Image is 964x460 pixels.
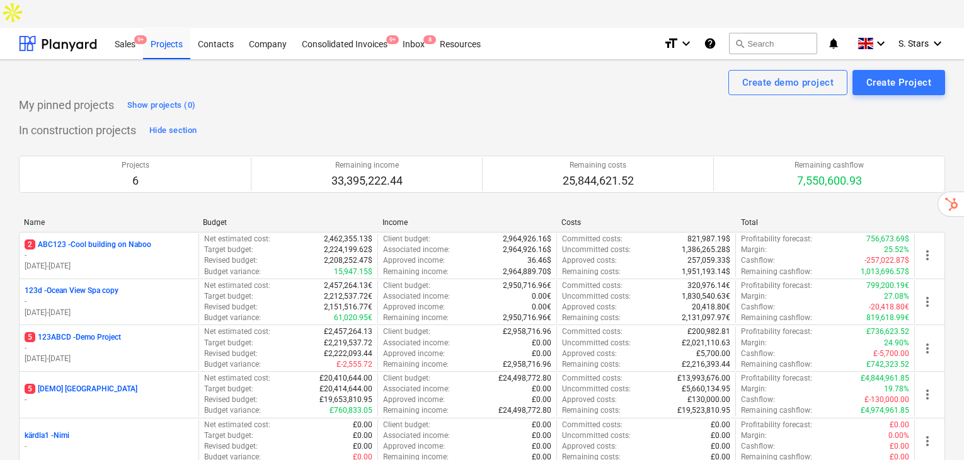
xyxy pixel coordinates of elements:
[735,38,745,49] span: search
[729,33,817,54] button: Search
[241,27,294,59] div: Company
[324,234,372,244] p: 2,462,355.13$
[677,405,730,416] p: £19,523,810.95
[383,244,450,255] p: Associated income :
[503,267,551,277] p: 2,964,889.70$
[25,394,193,405] p: -
[741,267,812,277] p: Remaining cashflow :
[741,338,767,348] p: Margin :
[25,296,193,307] p: -
[353,420,372,430] p: £0.00
[353,441,372,452] p: £0.00
[682,291,730,302] p: 1,830,540.63€
[898,38,929,49] span: S. Stars
[498,373,551,384] p: £24,498,772.80
[866,280,909,291] p: 799,200.19€
[711,420,730,430] p: £0.00
[561,218,730,227] div: Costs
[884,244,909,255] p: 25.52%
[677,373,730,384] p: £13,993,676.00
[143,27,190,59] div: Projects
[741,420,812,430] p: Profitability forecast :
[383,326,430,337] p: Client budget :
[704,36,716,51] i: Knowledge base
[890,420,909,430] p: £0.00
[25,384,193,405] div: 5[DEMO] [GEOGRAPHIC_DATA]-
[353,430,372,441] p: £0.00
[682,244,730,255] p: 1,386,265.28$
[861,405,909,416] p: £4,974,961.85
[190,27,241,59] div: Contacts
[532,384,551,394] p: £0.00
[204,384,253,394] p: Target budget :
[503,326,551,337] p: £2,958,716.96
[741,218,910,227] div: Total
[204,302,258,313] p: Revised budget :
[19,98,114,113] p: My pinned projects
[930,36,945,51] i: keyboard_arrow_down
[861,373,909,384] p: £4,844,961.85
[294,27,395,59] div: Consolidated Invoices
[203,218,372,227] div: Budget
[25,285,193,318] div: 123d -Ocean View Spa copy-[DATE]-[DATE]
[25,239,151,250] p: ABC123 - Cool building on Naboo
[711,430,730,441] p: £0.00
[682,267,730,277] p: 1,951,193.14$
[563,160,634,171] p: Remaining costs
[890,441,909,452] p: £0.00
[383,373,430,384] p: Client budget :
[562,384,631,394] p: Uncommitted costs :
[134,35,147,44] span: 9+
[873,348,909,359] p: £-5,700.00
[383,420,430,430] p: Client budget :
[324,302,372,313] p: 2,151,516.77€
[25,285,118,296] p: 123d - Ocean View Spa copy
[383,234,430,244] p: Client budget :
[562,291,631,302] p: Uncommitted costs :
[562,359,621,370] p: Remaining costs :
[204,291,253,302] p: Target budget :
[532,302,551,313] p: 0.00€
[562,313,621,323] p: Remaining costs :
[866,326,909,337] p: £736,623.52
[25,250,193,261] p: -
[204,348,258,359] p: Revised budget :
[532,420,551,430] p: £0.00
[204,420,270,430] p: Net estimated cost :
[146,120,200,141] button: Hide section
[25,343,193,354] p: -
[741,373,812,384] p: Profitability forecast :
[319,373,372,384] p: £20,410,644.00
[25,430,193,452] div: kärdla1 -Nimi-
[383,348,445,359] p: Approved income :
[864,394,909,405] p: £-130,000.00
[324,338,372,348] p: £2,219,537.72
[503,234,551,244] p: 2,964,926.16$
[331,160,403,171] p: Remaining income
[562,302,617,313] p: Approved costs :
[741,441,775,452] p: Cashflow :
[741,291,767,302] p: Margin :
[330,405,372,416] p: £760,833.05
[711,441,730,452] p: £0.00
[562,234,623,244] p: Committed costs :
[562,267,621,277] p: Remaining costs :
[866,234,909,244] p: 756,673.69$
[663,36,679,51] i: format_size
[25,261,193,272] p: [DATE] - [DATE]
[331,173,403,188] p: 33,395,222.44
[383,267,449,277] p: Remaining income :
[294,28,395,59] a: Consolidated Invoices9+
[383,430,450,441] p: Associated income :
[122,160,149,171] p: Projects
[324,291,372,302] p: 2,212,537.72€
[827,36,840,51] i: notifications
[503,313,551,323] p: 2,950,716.96€
[562,430,631,441] p: Uncommitted costs :
[562,338,631,348] p: Uncommitted costs :
[869,302,909,313] p: -20,418.80€
[741,255,775,266] p: Cashflow :
[888,430,909,441] p: 0.00%
[741,394,775,405] p: Cashflow :
[25,384,137,394] p: [DEMO] [GEOGRAPHIC_DATA]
